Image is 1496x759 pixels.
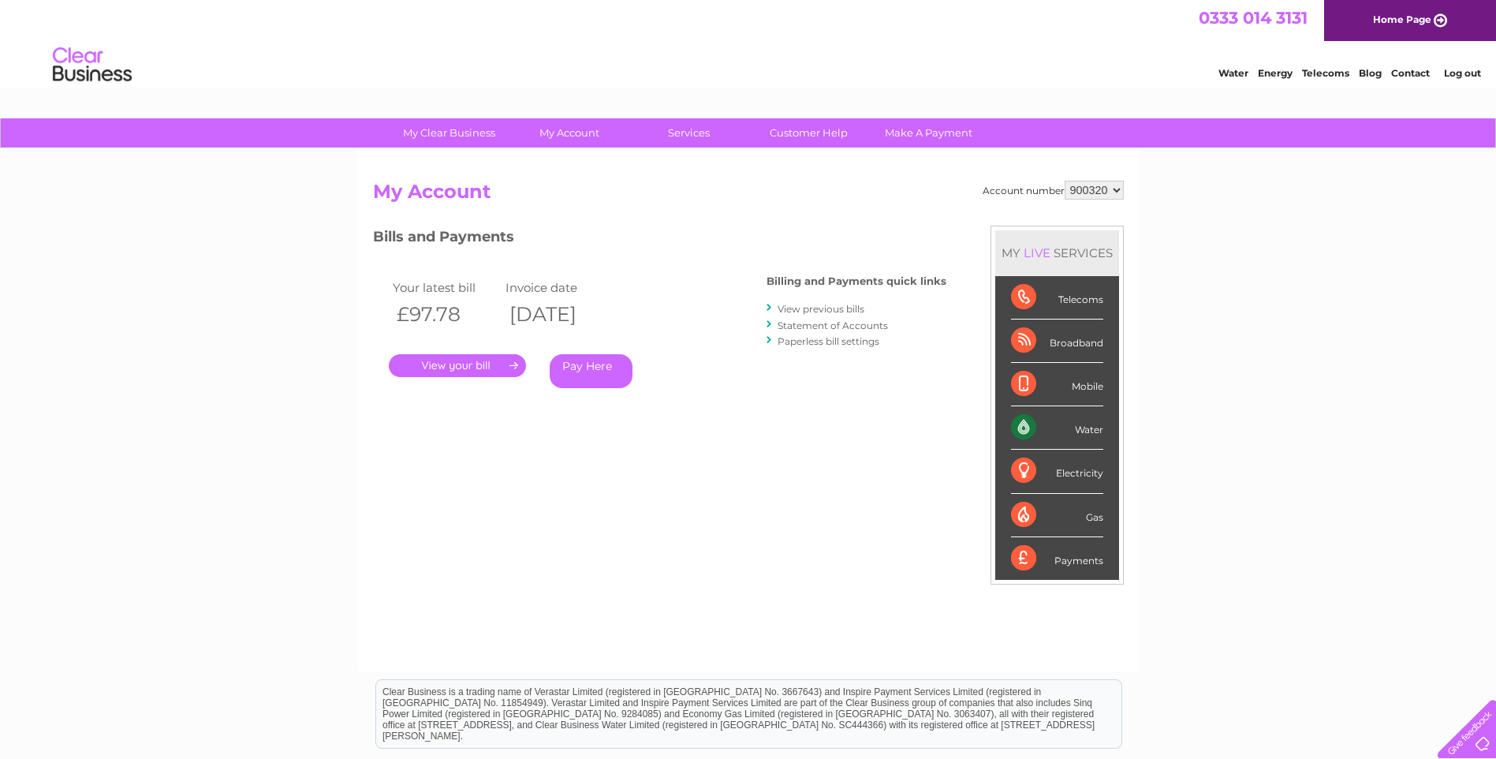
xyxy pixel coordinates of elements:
[52,41,132,89] img: logo.png
[778,320,888,331] a: Statement of Accounts
[1011,494,1103,537] div: Gas
[1011,406,1103,450] div: Water
[1359,67,1382,79] a: Blog
[1020,245,1054,260] div: LIVE
[1391,67,1430,79] a: Contact
[504,118,634,148] a: My Account
[983,181,1124,200] div: Account number
[384,118,514,148] a: My Clear Business
[1011,363,1103,406] div: Mobile
[1218,67,1248,79] a: Water
[376,9,1121,77] div: Clear Business is a trading name of Verastar Limited (registered in [GEOGRAPHIC_DATA] No. 3667643...
[778,335,879,347] a: Paperless bill settings
[995,230,1119,275] div: MY SERVICES
[1011,450,1103,493] div: Electricity
[550,354,632,388] a: Pay Here
[1011,537,1103,580] div: Payments
[1011,276,1103,320] div: Telecoms
[767,275,946,287] h4: Billing and Payments quick links
[373,226,946,253] h3: Bills and Payments
[624,118,754,148] a: Services
[1302,67,1349,79] a: Telecoms
[389,298,502,331] th: £97.78
[1258,67,1293,79] a: Energy
[1011,320,1103,363] div: Broadband
[1199,8,1308,28] a: 0333 014 3131
[389,277,502,298] td: Your latest bill
[1444,67,1481,79] a: Log out
[389,354,526,377] a: .
[778,303,864,315] a: View previous bills
[502,277,615,298] td: Invoice date
[373,181,1124,211] h2: My Account
[502,298,615,331] th: [DATE]
[744,118,874,148] a: Customer Help
[864,118,994,148] a: Make A Payment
